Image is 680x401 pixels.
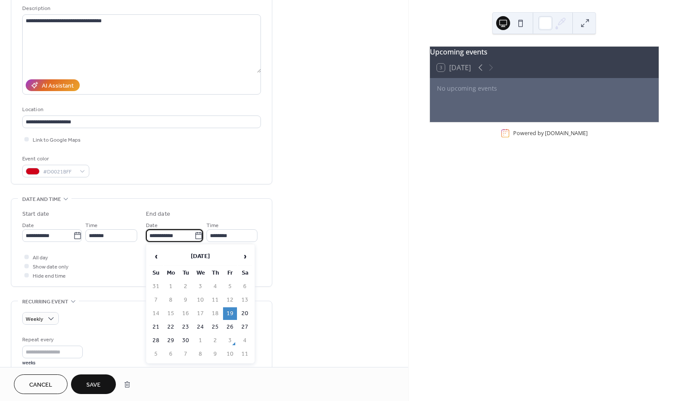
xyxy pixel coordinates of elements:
span: Weekly [26,314,43,324]
td: 22 [164,321,178,333]
td: 6 [238,280,252,293]
td: 31 [149,280,163,293]
th: We [193,267,207,279]
td: 4 [208,280,222,293]
div: Location [22,105,259,114]
td: 21 [149,321,163,333]
td: 7 [179,348,193,360]
td: 4 [238,334,252,347]
div: End date [146,210,170,219]
div: No upcoming events [437,84,652,93]
span: Hide end time [33,272,66,281]
td: 1 [164,280,178,293]
span: #D0021BFF [43,167,75,177]
td: 7 [149,294,163,306]
span: Date and time [22,195,61,204]
div: Upcoming events [430,47,659,57]
span: › [238,248,251,265]
td: 10 [193,294,207,306]
th: Fr [223,267,237,279]
div: Event color [22,154,88,163]
th: Su [149,267,163,279]
td: 8 [164,294,178,306]
td: 8 [193,348,207,360]
div: Powered by [513,129,588,137]
td: 3 [223,334,237,347]
td: 11 [238,348,252,360]
td: 2 [208,334,222,347]
td: 30 [179,334,193,347]
div: Start date [22,210,49,219]
td: 28 [149,334,163,347]
td: 12 [223,294,237,306]
td: 2 [179,280,193,293]
td: 20 [238,307,252,320]
span: Recurring event [22,297,68,306]
span: All day [33,253,48,262]
td: 24 [193,321,207,333]
span: Time [85,221,98,230]
td: 3 [193,280,207,293]
th: Th [208,267,222,279]
button: AI Assistant [26,79,80,91]
td: 17 [193,307,207,320]
td: 13 [238,294,252,306]
td: 9 [179,294,193,306]
span: Save [86,381,101,390]
td: 18 [208,307,222,320]
a: [DOMAIN_NAME] [545,129,588,137]
th: Mo [164,267,178,279]
button: Save [71,374,116,394]
span: Cancel [29,381,52,390]
th: Sa [238,267,252,279]
td: 27 [238,321,252,333]
td: 15 [164,307,178,320]
span: Time [206,221,219,230]
div: Repeat every [22,335,81,344]
td: 9 [208,348,222,360]
td: 1 [193,334,207,347]
span: Date [22,221,34,230]
span: ‹ [149,248,162,265]
div: Description [22,4,259,13]
td: 6 [164,348,178,360]
td: 23 [179,321,193,333]
th: Tu [179,267,193,279]
span: Link to Google Maps [33,136,81,145]
td: 14 [149,307,163,320]
div: weeks [22,360,83,366]
span: Date [146,221,158,230]
td: 19 [223,307,237,320]
div: AI Assistant [42,82,74,91]
span: Show date only [33,262,68,272]
td: 5 [223,280,237,293]
td: 26 [223,321,237,333]
button: Cancel [14,374,68,394]
td: 16 [179,307,193,320]
th: [DATE] [164,247,237,266]
td: 11 [208,294,222,306]
td: 25 [208,321,222,333]
td: 5 [149,348,163,360]
td: 10 [223,348,237,360]
td: 29 [164,334,178,347]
